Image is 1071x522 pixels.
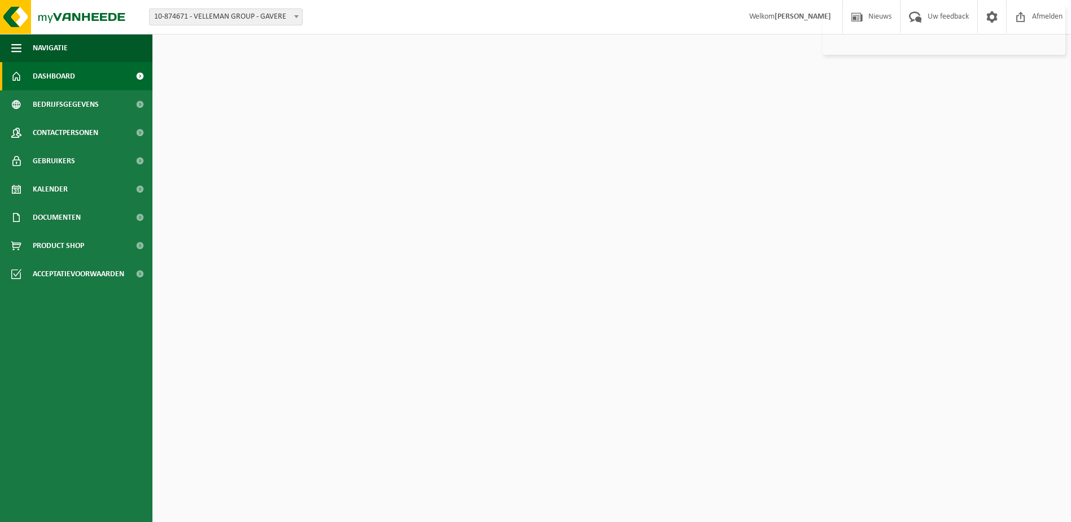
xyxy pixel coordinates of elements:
[33,34,68,62] span: Navigatie
[33,62,75,90] span: Dashboard
[33,119,98,147] span: Contactpersonen
[150,9,302,25] span: 10-874671 - VELLEMAN GROUP - GAVERE
[775,12,831,21] strong: [PERSON_NAME]
[149,8,303,25] span: 10-874671 - VELLEMAN GROUP - GAVERE
[33,175,68,203] span: Kalender
[33,260,124,288] span: Acceptatievoorwaarden
[33,232,84,260] span: Product Shop
[33,147,75,175] span: Gebruikers
[33,90,99,119] span: Bedrijfsgegevens
[33,203,81,232] span: Documenten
